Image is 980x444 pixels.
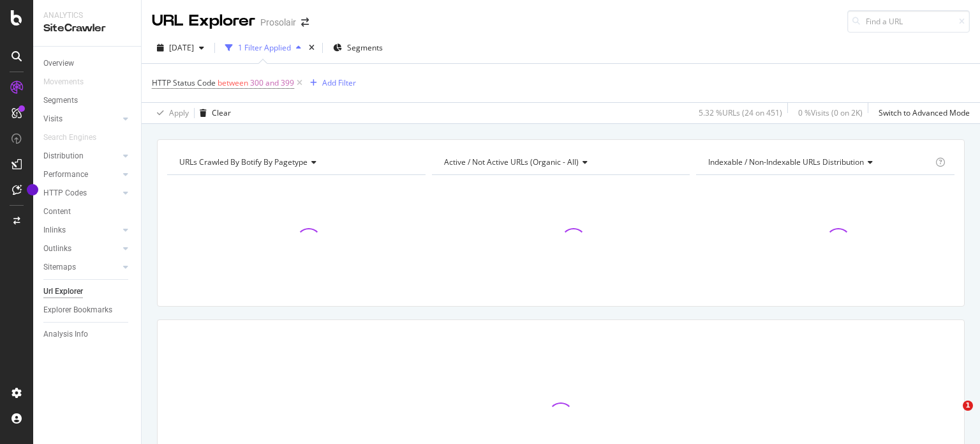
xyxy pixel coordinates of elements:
div: HTTP Codes [43,187,87,200]
div: Search Engines [43,131,96,144]
span: between [218,77,248,88]
a: HTTP Codes [43,187,119,200]
div: Sitemaps [43,261,76,274]
button: Add Filter [305,75,356,91]
div: 0 % Visits ( 0 on 2K ) [798,107,863,118]
div: URL Explorer [152,10,255,32]
div: Analytics [43,10,131,21]
div: Add Filter [322,77,356,88]
div: Performance [43,168,88,181]
div: Segments [43,94,78,107]
span: Segments [347,42,383,53]
a: Inlinks [43,224,119,237]
div: Visits [43,112,63,126]
span: 1 [963,401,973,411]
div: times [306,42,317,54]
span: 2025 Jan. 27th [169,42,194,53]
a: Visits [43,112,119,126]
div: Apply [169,107,189,118]
button: Apply [152,103,189,123]
span: HTTP Status Code [152,77,216,88]
a: Overview [43,57,132,70]
div: Explorer Bookmarks [43,303,112,317]
div: 5.32 % URLs ( 24 on 451 ) [699,107,782,118]
input: Find a URL [847,10,970,33]
div: Distribution [43,149,84,163]
h4: Active / Not Active URLs [442,152,679,172]
div: Outlinks [43,242,71,256]
a: Sitemaps [43,261,119,274]
a: Movements [43,75,96,89]
div: 1 Filter Applied [238,42,291,53]
a: Segments [43,94,132,107]
div: Tooltip anchor [27,184,38,195]
div: Analysis Info [43,328,88,341]
div: Prosolair [260,16,296,29]
span: URLs Crawled By Botify By pagetype [179,157,308,167]
a: Url Explorer [43,285,132,298]
h4: URLs Crawled By Botify By pagetype [177,152,414,172]
button: Switch to Advanced Mode [873,103,970,123]
div: Content [43,205,71,218]
a: Content [43,205,132,218]
span: 300 and 399 [250,74,294,92]
a: Search Engines [43,131,109,144]
a: Outlinks [43,242,119,256]
h4: Indexable / Non-Indexable URLs Distribution [706,152,933,172]
div: Inlinks [43,224,66,237]
div: Overview [43,57,74,70]
button: 1 Filter Applied [220,38,306,58]
div: arrow-right-arrow-left [301,18,309,27]
div: Movements [43,75,84,89]
div: Clear [212,107,231,118]
button: Clear [195,103,231,123]
a: Analysis Info [43,328,132,341]
a: Performance [43,168,119,181]
span: Active / Not Active URLs (organic - all) [444,157,579,167]
a: Distribution [43,149,119,163]
button: [DATE] [152,38,209,58]
div: Url Explorer [43,285,83,298]
div: Switch to Advanced Mode [879,107,970,118]
span: Indexable / Non-Indexable URLs distribution [708,157,864,167]
a: Explorer Bookmarks [43,303,132,317]
div: SiteCrawler [43,21,131,36]
iframe: Intercom live chat [937,401,967,431]
button: Segments [328,38,388,58]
